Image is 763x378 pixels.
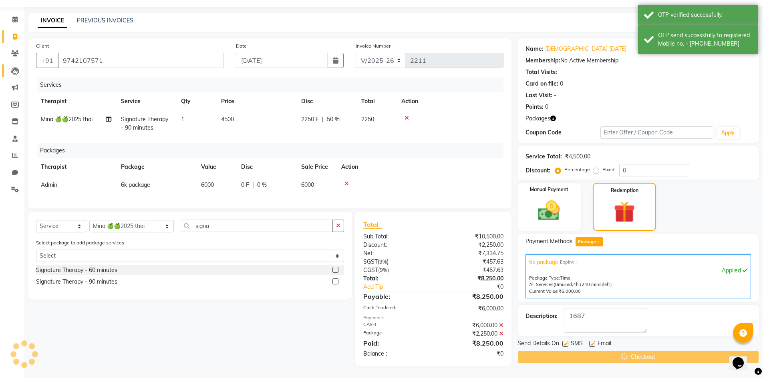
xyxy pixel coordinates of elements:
[357,321,433,330] div: CASH
[607,199,642,225] img: _gift.svg
[357,338,433,348] div: Paid:
[36,239,124,246] label: Select package to add package services
[560,80,563,88] div: 0
[525,56,751,65] div: No Active Membership
[525,103,544,111] div: Points:
[363,258,378,265] span: SGST
[529,288,559,294] span: Current Value:
[36,266,117,274] div: Signature Therapy - 60 minutes
[363,314,503,321] div: Payments
[433,258,509,266] div: ₹457.63
[560,259,578,266] span: Expiry: -
[658,31,752,48] div: OTP send successfully to registered Mobile no. - 919742107571
[433,292,509,301] div: ₹8,250.00
[180,220,333,232] input: Search or Scan
[525,45,544,53] div: Name:
[525,128,601,137] div: Coupon Code
[433,232,509,241] div: ₹10,500.00
[525,68,557,76] div: Total Visits:
[529,275,560,281] span: Package Type:
[357,266,433,274] div: ( )
[545,45,626,53] a: [DEMOGRAPHIC_DATA] [DATE]
[37,78,509,92] div: Services
[36,53,58,68] button: +91
[357,330,433,338] div: Package
[433,321,509,330] div: ₹6,000.00
[257,181,267,189] span: 0 %
[525,237,572,246] span: Payment Methods
[446,283,509,291] div: ₹0
[545,103,548,111] div: 0
[554,91,556,100] div: -
[611,187,638,194] label: Redemption
[380,267,387,273] span: 9%
[576,237,603,246] span: Package
[729,346,755,370] iframe: chat widget
[236,158,296,176] th: Disc
[363,220,382,229] span: Total
[433,338,509,348] div: ₹8,250.00
[565,152,590,161] div: ₹4,500.00
[357,274,433,283] div: Total:
[357,304,433,313] div: Cash Tendered:
[529,258,558,266] span: 6k package
[116,92,176,110] th: Service
[322,115,324,124] span: |
[529,282,554,287] span: All Services
[525,312,558,320] div: Description:
[236,42,247,50] label: Date
[525,80,558,88] div: Card on file:
[433,330,509,338] div: ₹2,250.00
[564,166,590,173] label: Percentage
[531,198,567,223] img: _cash.svg
[571,339,583,349] span: SMS
[181,116,184,123] span: 1
[77,17,133,24] a: PREVIOUS INVOICES
[379,258,387,265] span: 9%
[357,249,433,258] div: Net:
[252,181,254,189] span: |
[357,258,433,266] div: ( )
[361,116,374,123] span: 2250
[216,92,296,110] th: Price
[554,282,562,287] span: (0m
[296,158,336,176] th: Sale Price
[121,116,168,131] span: Signature Therapy - 90 minutes
[336,158,503,176] th: Action
[357,232,433,241] div: Sub Total:
[121,181,150,188] span: 6k package
[525,114,550,123] span: Packages
[433,266,509,274] div: ₹457.63
[596,240,600,245] span: 1
[602,166,614,173] label: Fixed
[38,14,67,28] a: INVOICE
[116,158,196,176] th: Package
[717,127,739,139] button: Apply
[327,115,340,124] span: 50 %
[221,116,234,123] span: 4500
[433,274,509,283] div: ₹8,250.00
[600,126,713,139] input: Enter Offer / Coupon Code
[356,42,391,50] label: Invoice Number
[357,292,433,301] div: Payable:
[36,158,116,176] th: Therapist
[559,288,581,294] span: ₹6,000.00
[433,304,509,313] div: ₹6,000.00
[36,92,116,110] th: Therapist
[560,275,570,281] span: Time
[554,282,612,287] span: used, left)
[525,91,552,100] div: Last Visit:
[433,241,509,249] div: ₹2,250.00
[36,278,117,286] div: Signature Therapy - 90 minutes
[58,53,224,68] input: Search by Name/Mobile/Email/Code
[529,266,747,275] div: Applied
[301,115,319,124] span: 2250 F
[598,339,611,349] span: Email
[41,181,57,188] span: Admin
[37,143,509,158] div: Packages
[296,92,356,110] th: Disc
[658,11,752,19] div: OTP verified successfully.
[517,339,559,349] span: Send Details On
[530,186,568,193] label: Manual Payment
[397,92,503,110] th: Action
